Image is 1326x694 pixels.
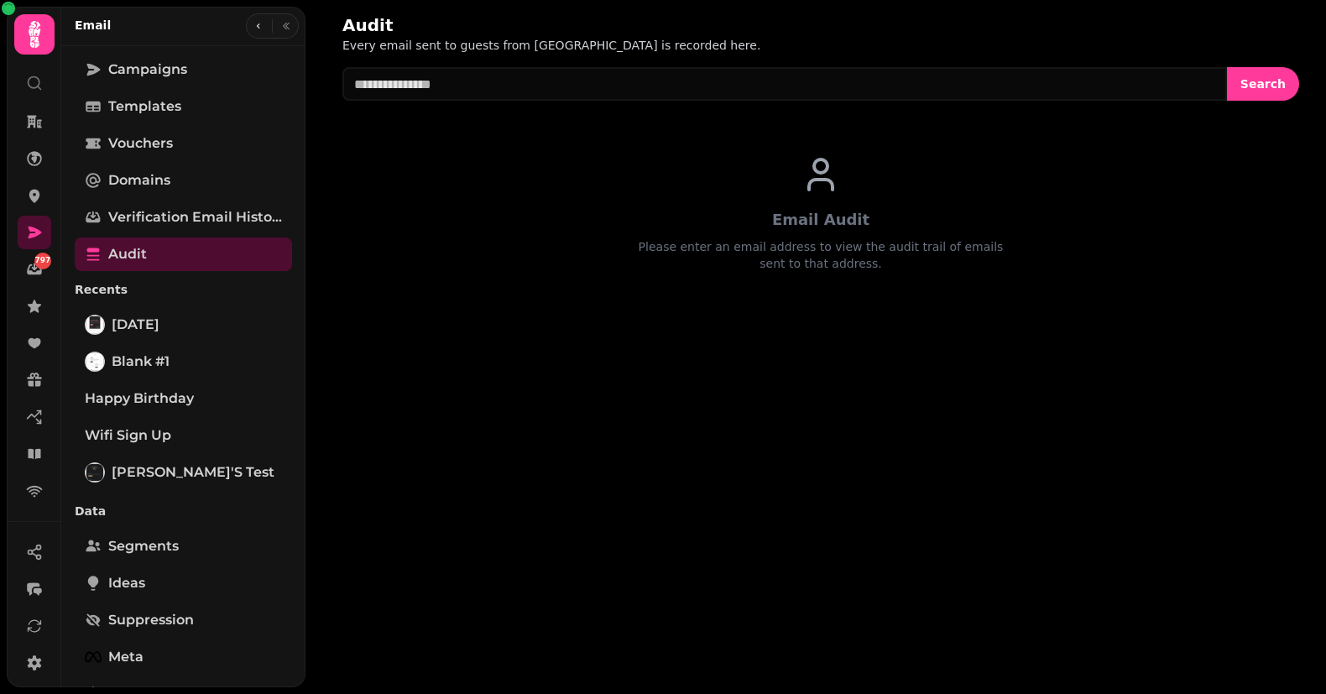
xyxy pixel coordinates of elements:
[75,90,292,123] a: Templates
[75,530,292,563] a: Segments
[108,133,173,154] span: Vouchers
[75,17,111,34] h2: Email
[75,237,292,271] a: Audit
[112,462,274,483] span: [PERSON_NAME]'s Test
[342,13,665,37] h2: Audit
[85,389,194,409] span: Happy Birthday
[75,640,292,674] a: Meta
[342,37,760,54] p: Every email sent to guests from [GEOGRAPHIC_DATA] is recorded here.
[108,60,187,80] span: Campaigns
[75,456,292,489] a: Jack's Test[PERSON_NAME]'s Test
[112,352,170,372] span: Blank #1
[108,536,179,556] span: Segments
[633,238,1009,272] div: Please enter an email address to view the audit trail of emails sent to that address.
[35,255,51,267] span: 797
[112,315,159,335] span: [DATE]
[86,353,103,370] img: Blank #1
[108,573,145,593] span: Ideas
[75,496,292,526] p: Data
[75,53,292,86] a: Campaigns
[75,308,292,342] a: Valentine's Day[DATE]
[75,345,292,378] a: Blank #1Blank #1
[108,207,282,227] span: Verification email history
[75,566,292,600] a: Ideas
[108,97,181,117] span: Templates
[75,419,292,452] a: Wifi Sign Up
[108,647,144,667] span: Meta
[85,425,171,446] span: Wifi Sign Up
[75,603,292,637] a: Suppression
[108,610,194,630] span: Suppression
[75,127,292,160] a: Vouchers
[108,244,147,264] span: Audit
[1240,78,1286,90] span: Search
[1227,67,1299,101] button: Search
[75,274,292,305] p: Recents
[75,201,292,234] a: Verification email history
[86,464,103,481] img: Jack's Test
[86,316,103,333] img: Valentine's Day
[772,208,869,232] div: Email Audit
[75,382,292,415] a: Happy Birthday
[108,170,170,190] span: Domains
[18,253,51,286] a: 797
[75,164,292,197] a: Domains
